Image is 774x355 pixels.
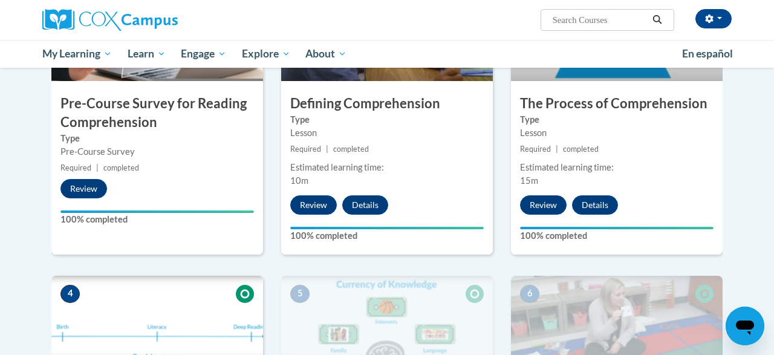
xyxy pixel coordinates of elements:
[520,175,538,186] span: 15m
[520,126,714,140] div: Lesson
[33,40,741,68] div: Main menu
[281,94,493,113] h3: Defining Comprehension
[128,47,166,61] span: Learn
[556,145,558,154] span: |
[520,195,567,215] button: Review
[60,179,107,198] button: Review
[42,9,260,31] a: Cox Campus
[42,9,178,31] img: Cox Campus
[290,227,484,229] div: Your progress
[42,47,112,61] span: My Learning
[60,163,91,172] span: Required
[520,161,714,174] div: Estimated learning time:
[563,145,599,154] span: completed
[520,145,551,154] span: Required
[511,94,723,113] h3: The Process of Comprehension
[103,163,139,172] span: completed
[96,163,99,172] span: |
[290,145,321,154] span: Required
[120,40,174,68] a: Learn
[674,41,741,67] a: En español
[173,40,234,68] a: Engage
[572,195,618,215] button: Details
[290,161,484,174] div: Estimated learning time:
[520,113,714,126] label: Type
[551,13,648,27] input: Search Courses
[60,132,254,145] label: Type
[298,40,355,68] a: About
[290,285,310,303] span: 5
[290,113,484,126] label: Type
[51,94,263,132] h3: Pre-Course Survey for Reading Comprehension
[34,40,120,68] a: My Learning
[682,47,733,60] span: En español
[695,9,732,28] button: Account Settings
[60,210,254,213] div: Your progress
[60,145,254,158] div: Pre-Course Survey
[305,47,346,61] span: About
[242,47,290,61] span: Explore
[520,229,714,243] label: 100% completed
[520,285,539,303] span: 6
[290,195,337,215] button: Review
[333,145,369,154] span: completed
[520,227,714,229] div: Your progress
[342,195,388,215] button: Details
[326,145,328,154] span: |
[290,175,308,186] span: 10m
[648,13,666,27] button: Search
[181,47,226,61] span: Engage
[726,307,764,345] iframe: Button to launch messaging window
[60,213,254,226] label: 100% completed
[234,40,298,68] a: Explore
[290,229,484,243] label: 100% completed
[60,285,80,303] span: 4
[290,126,484,140] div: Lesson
